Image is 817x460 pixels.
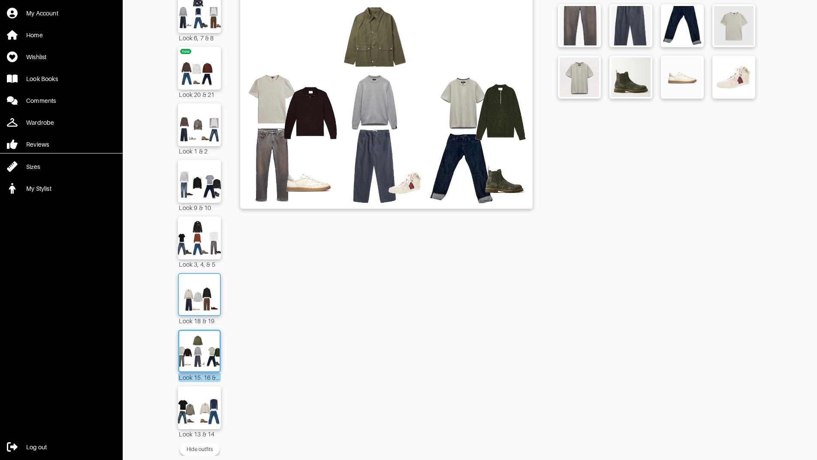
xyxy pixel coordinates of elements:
img: Classic Flame Tee [560,57,599,97]
img: Outfit Look 18 & 19 [176,278,223,311]
img: Outfit Look 15. 16 & 17 [244,3,528,203]
div: Wardrobe [26,118,54,127]
img: Outfit Look 15. 16 & 17 [177,335,222,367]
div: Look Books [26,75,58,83]
img: Outfit Look 13 & 14 [175,391,224,425]
img: Ragnar 2.0 Relaxed Solotex Corduroy Pant [611,6,651,45]
img: Outfit Look 20 & 21 [175,51,224,85]
div: Reviews [26,140,49,149]
div: Hide outfits [187,445,213,453]
div: Home [26,31,43,39]
div: Look 6, 7 & 8 [178,33,221,42]
div: My Account [26,9,58,18]
div: Sizes [26,162,40,171]
div: Look 18 & 19 [178,316,221,325]
div: Look 9 & 10 [178,203,221,212]
div: My Stylist [26,184,51,193]
img: Shearling High Top Sneakers [714,57,754,97]
img: MOTT CREW [714,6,754,45]
div: Look 1 & 2 [178,146,221,156]
img: Boss 004 Suede Chelsea Boots [611,57,651,97]
div: new [182,49,190,54]
div: Comments [26,96,56,105]
img: Japan Denim [663,6,702,45]
div: Look 15. 16 & 17 [178,373,221,382]
div: Wishlist [26,53,46,61]
div: Look 3, 4, & 5 [178,259,221,269]
button: Hide outfits [180,443,220,456]
div: Log out [26,443,47,451]
div: Look 13 & 14 [178,429,221,439]
img: Outfit Look 3, 4, & 5 [175,221,224,255]
img: Court II Marble [663,57,702,97]
img: Outfit Look 9 & 10 [175,164,224,198]
img: Fit 2 Slim Jeans Authentic Stretch [560,6,599,45]
img: Outfit Look 1 & 2 [175,108,224,142]
div: Look 20 & 21 [178,90,221,99]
